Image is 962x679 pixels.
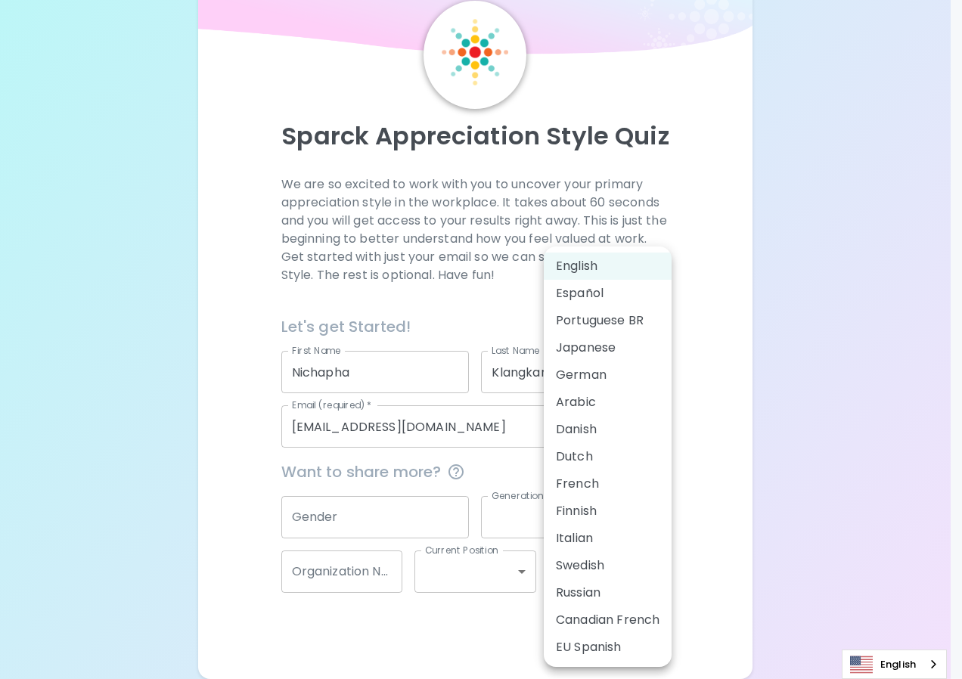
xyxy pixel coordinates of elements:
[544,579,672,606] li: Russian
[843,650,946,678] a: English
[544,443,672,470] li: Dutch
[544,389,672,416] li: Arabic
[544,334,672,361] li: Japanese
[544,552,672,579] li: Swedish
[842,650,947,679] div: Language
[544,634,672,661] li: EU Spanish
[544,280,672,307] li: Español
[544,253,672,280] li: English
[544,606,672,634] li: Canadian French
[544,361,672,389] li: German
[544,470,672,498] li: French
[544,525,672,552] li: Italian
[544,307,672,334] li: Portuguese BR
[842,650,947,679] aside: Language selected: English
[544,498,672,525] li: Finnish
[544,416,672,443] li: Danish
